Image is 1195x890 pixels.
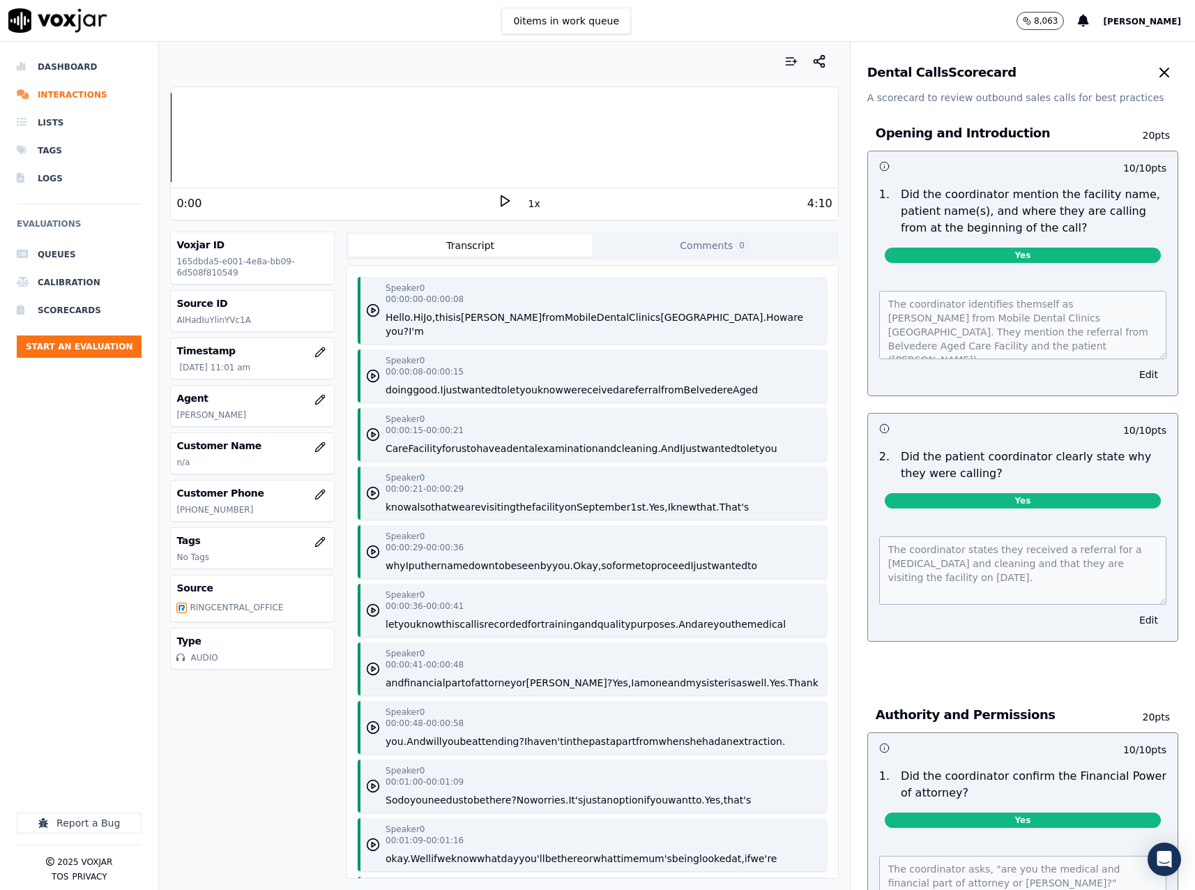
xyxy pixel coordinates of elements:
button: Hello. [386,310,413,324]
button: let [507,383,519,397]
button: received [577,383,619,397]
button: 0items in work queue [501,8,631,34]
p: 00:01:09 - 00:01:16 [386,835,464,846]
button: Hi [413,310,423,324]
button: knew [671,500,697,514]
button: you [442,734,460,748]
button: Edit [1131,610,1166,630]
button: apart [610,734,636,748]
button: cleaning. [616,442,661,455]
button: call [459,617,476,631]
button: Well [411,852,431,866]
button: one [650,676,668,690]
p: 8,063 [1034,15,1058,27]
button: so [601,559,612,573]
button: and [579,617,597,631]
button: to [737,442,747,455]
a: Dashboard [17,53,142,81]
button: wanted [711,559,747,573]
button: for [528,617,541,631]
button: Facility [408,442,442,455]
button: an [720,734,732,748]
p: 2025 Voxjar [57,857,112,868]
h3: Source [176,581,328,595]
button: I [690,559,693,573]
button: if [745,852,751,866]
p: 00:00:48 - 00:00:58 [386,718,464,729]
button: Privacy [72,871,107,882]
a: Lists [17,109,142,137]
button: to [497,383,507,397]
button: will [426,734,442,748]
p: Speaker 0 [386,648,425,659]
button: have [476,442,500,455]
button: Yes, [612,676,631,690]
button: Edit [1131,365,1166,384]
button: in [564,734,573,748]
button: want [668,793,692,807]
button: part [446,676,466,690]
p: 00:01:00 - 00:01:09 [386,776,464,787]
p: 2 . [874,448,895,482]
button: if [431,852,437,866]
button: are [698,617,714,631]
span: [PERSON_NAME] [1103,17,1181,27]
button: know [386,500,411,514]
button: Yes. [770,676,789,690]
button: me [625,559,641,573]
button: this [442,617,460,631]
button: for [442,442,455,455]
button: be [473,793,486,807]
p: Did the coordinator mention the facility name, patient name(s), and where they are calling from a... [901,186,1166,236]
button: worries. [530,793,569,807]
button: wanted [461,383,497,397]
h6: Evaluations [17,216,142,241]
button: Jo, [423,310,435,324]
button: from [636,734,659,748]
button: just [694,559,712,573]
p: 00:00:21 - 00:00:29 [386,483,464,495]
button: that [431,500,450,514]
button: proceed [651,559,691,573]
button: And [678,617,697,631]
button: why [386,559,406,573]
p: No Tags [176,552,328,563]
li: Scorecards [17,296,142,324]
button: you [713,617,731,631]
button: Start an Evaluation [17,335,142,358]
button: extraction. [733,734,785,748]
p: Speaker 0 [386,355,425,366]
button: we [451,500,465,514]
button: we [563,383,577,397]
button: when [659,734,685,748]
button: just [583,793,601,807]
button: also [411,500,431,514]
button: 1st. [630,500,648,514]
button: medical [747,617,786,631]
button: her [425,559,441,573]
button: being [672,852,699,866]
button: a [501,442,507,455]
button: financial [404,676,445,690]
h3: Timestamp [176,344,328,358]
button: you'll [519,852,545,866]
a: Calibration [17,269,142,296]
button: down [469,559,495,573]
p: 00:00:29 - 00:00:36 [386,542,464,553]
button: TOS [52,871,68,882]
button: I [668,500,671,514]
button: of [465,676,475,690]
button: there [557,852,583,866]
button: past [588,734,609,748]
button: am [634,676,649,690]
button: or [516,676,526,690]
button: on [565,500,577,514]
p: 20 pts [1121,710,1170,724]
div: AUDIO [190,652,218,663]
p: 20 pts [1121,128,1170,142]
p: Speaker 0 [386,824,425,835]
button: seen [517,559,540,573]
